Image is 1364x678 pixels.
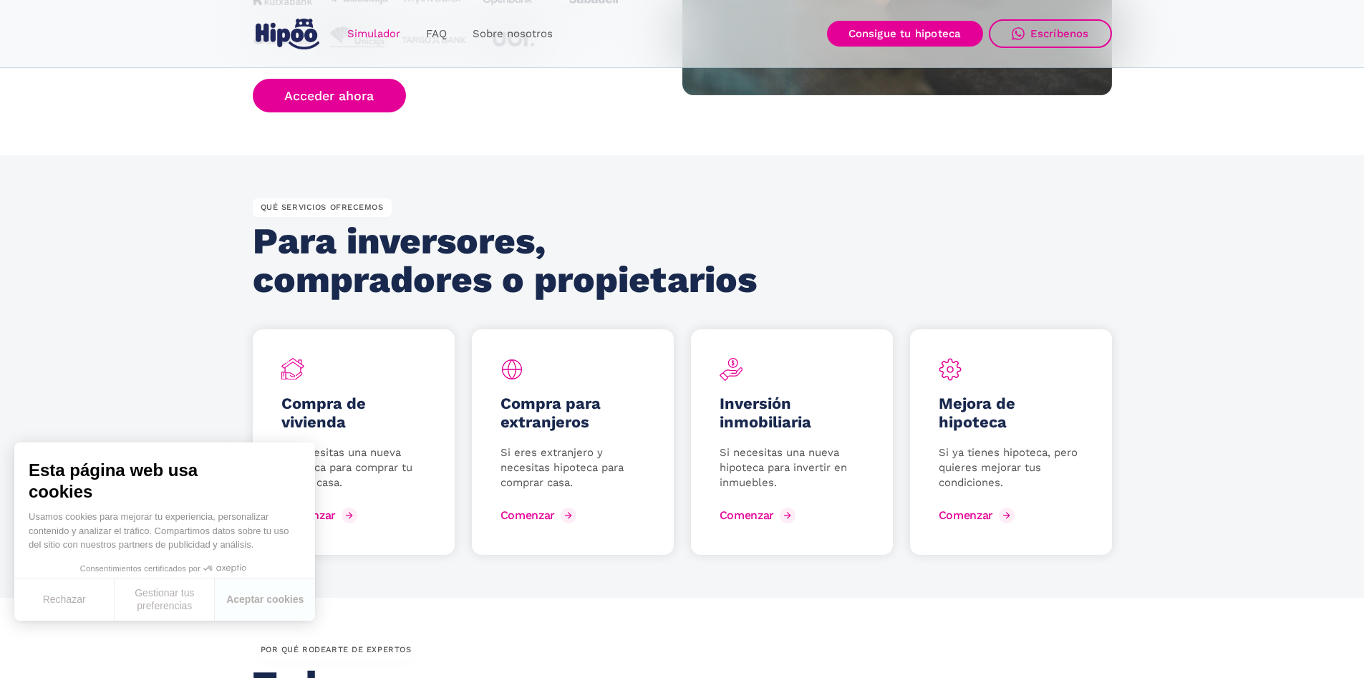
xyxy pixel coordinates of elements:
h5: Compra para extranjeros [500,394,645,432]
div: QUÉ SERVICIOS OFRECEMOS [253,198,392,217]
p: Si ya tienes hipoteca, pero quieres mejorar tus condiciones. [939,445,1083,490]
a: Escríbenos [989,19,1112,48]
p: Si eres extranjero y necesitas hipoteca para comprar casa. [500,445,645,490]
h5: Compra de vivienda [281,394,426,432]
h2: Para inversores, compradores o propietarios [253,222,766,299]
div: Comenzar [939,508,993,522]
a: Comenzar [281,504,361,527]
a: home [253,13,323,55]
div: Comenzar [500,508,555,522]
p: Si necesitas una nueva hipoteca para invertir en inmuebles. [720,445,864,490]
a: Comenzar [939,504,1018,527]
a: Comenzar [720,504,799,527]
div: Escríbenos [1030,27,1089,40]
a: Comenzar [500,504,580,527]
a: Sobre nosotros [460,20,566,48]
div: Comenzar [720,508,774,522]
a: FAQ [413,20,460,48]
a: Simulador [334,20,413,48]
p: Si necesitas una nueva hipoteca para comprar tu futura casa. [281,445,426,490]
a: Consigue tu hipoteca [827,21,983,47]
h5: Mejora de hipoteca [939,394,1083,432]
div: por QUÉ rodearte de expertos [253,641,420,659]
a: Acceder ahora [253,79,407,112]
h5: Inversión inmobiliaria [720,394,864,432]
